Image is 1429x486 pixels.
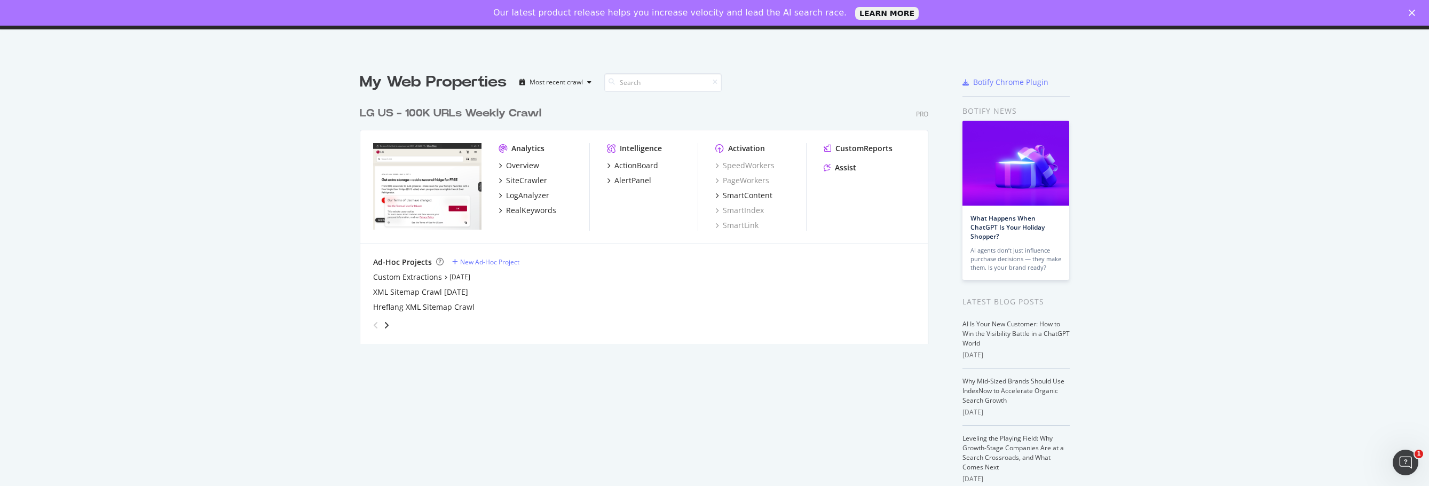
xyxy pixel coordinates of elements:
[28,28,117,36] div: Domain: [DOMAIN_NAME]
[499,205,556,216] a: RealKeywords
[1409,10,1419,16] div: Close
[916,109,928,119] div: Pro
[962,407,1070,417] div: [DATE]
[1415,450,1423,458] span: 1
[715,175,769,186] a: PageWorkers
[962,121,1069,206] img: What Happens When ChatGPT Is Your Holiday Shopper?
[460,257,519,266] div: New Ad-Hoc Project
[962,77,1048,88] a: Botify Chrome Plugin
[962,319,1070,348] a: AI Is Your New Customer: How to Win the Visibility Battle in a ChatGPT World
[715,205,764,216] a: SmartIndex
[30,17,52,26] div: v 4.0.25
[1393,450,1418,475] iframe: Intercom live chat
[728,143,765,154] div: Activation
[118,63,180,70] div: Keywords by Traffic
[506,190,549,201] div: LogAnalyzer
[715,190,772,201] a: SmartContent
[962,350,1070,360] div: [DATE]
[715,160,775,171] a: SpeedWorkers
[499,160,539,171] a: Overview
[715,220,759,231] a: SmartLink
[383,320,390,331] div: angle-right
[106,62,115,70] img: tab_keywords_by_traffic_grey.svg
[449,272,470,281] a: [DATE]
[511,143,544,154] div: Analytics
[962,105,1070,117] div: Botify news
[17,17,26,26] img: logo_orange.svg
[620,143,662,154] div: Intelligence
[962,296,1070,308] div: Latest Blog Posts
[614,175,651,186] div: AlertPanel
[530,79,583,85] div: Most recent crawl
[506,205,556,216] div: RealKeywords
[373,257,432,268] div: Ad-Hoc Projects
[604,73,722,92] input: Search
[835,162,856,173] div: Assist
[373,287,468,297] a: XML Sitemap Crawl [DATE]
[970,246,1061,272] div: AI agents don’t just influence purchase decisions — they make them. Is your brand ready?
[607,160,658,171] a: ActionBoard
[506,175,547,186] div: SiteCrawler
[373,143,481,230] img: www.lg.com/us
[824,162,856,173] a: Assist
[515,74,596,91] button: Most recent crawl
[373,302,475,312] a: Hreflang XML Sitemap Crawl
[41,63,96,70] div: Domain Overview
[723,190,772,201] div: SmartContent
[373,272,442,283] a: Custom Extractions
[452,257,519,266] a: New Ad-Hoc Project
[29,62,37,70] img: tab_domain_overview_orange.svg
[493,7,847,18] div: Our latest product release helps you increase velocity and lead the AI search race.
[17,28,26,36] img: website_grey.svg
[973,77,1048,88] div: Botify Chrome Plugin
[499,175,547,186] a: SiteCrawler
[369,317,383,334] div: angle-left
[506,160,539,171] div: Overview
[499,190,549,201] a: LogAnalyzer
[360,72,507,93] div: My Web Properties
[614,160,658,171] div: ActionBoard
[607,175,651,186] a: AlertPanel
[360,106,546,121] a: LG US - 100K URLs Weekly Crawl
[962,434,1064,472] a: Leveling the Playing Field: Why Growth-Stage Companies Are at a Search Crossroads, and What Comes...
[970,214,1045,241] a: What Happens When ChatGPT Is Your Holiday Shopper?
[835,143,893,154] div: CustomReports
[855,7,919,20] a: LEARN MORE
[360,106,541,121] div: LG US - 100K URLs Weekly Crawl
[962,377,1064,405] a: Why Mid-Sized Brands Should Use IndexNow to Accelerate Organic Search Growth
[824,143,893,154] a: CustomReports
[360,93,937,344] div: grid
[962,474,1070,484] div: [DATE]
